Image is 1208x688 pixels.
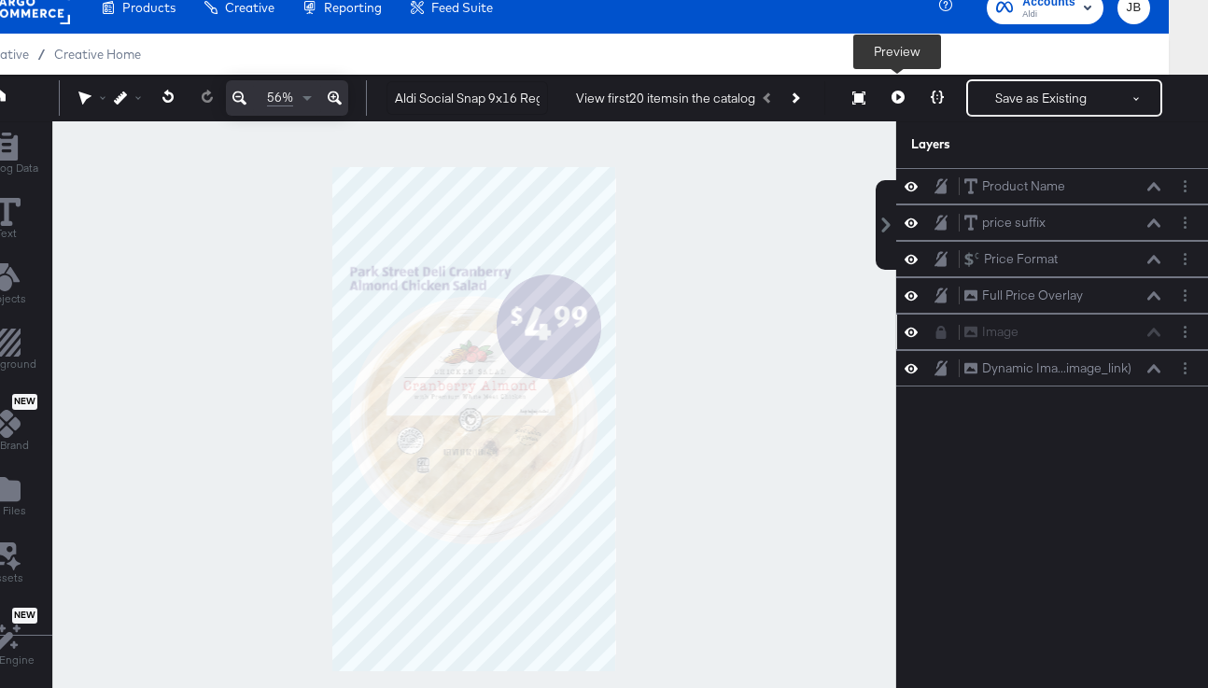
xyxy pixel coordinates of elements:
[1175,249,1195,269] button: Layer Options
[982,287,1083,304] div: Full Price Overlay
[963,286,1084,305] button: Full Price Overlay
[963,358,1132,378] button: Dynamic Ima...image_link)
[982,214,1046,232] div: price suffix
[963,176,1066,196] button: Product Name
[267,89,293,106] span: 56%
[12,610,37,622] span: New
[982,359,1131,377] div: Dynamic Ima...image_link)
[1175,176,1195,196] button: Layer Options
[781,81,808,115] button: Next Product
[911,135,1102,153] div: Layers
[29,47,54,62] span: /
[12,396,37,408] span: New
[1175,322,1195,342] button: Layer Options
[982,177,1065,195] div: Product Name
[1175,358,1195,378] button: Layer Options
[963,213,1046,232] button: price suffix
[984,250,1058,268] div: Price Format
[963,249,1059,269] button: Price Format
[1175,213,1195,232] button: Layer Options
[1022,7,1075,22] span: Aldi
[968,81,1114,115] button: Save as Existing
[576,90,755,107] div: View first 20 items in the catalog
[54,47,141,62] a: Creative Home
[1175,286,1195,305] button: Layer Options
